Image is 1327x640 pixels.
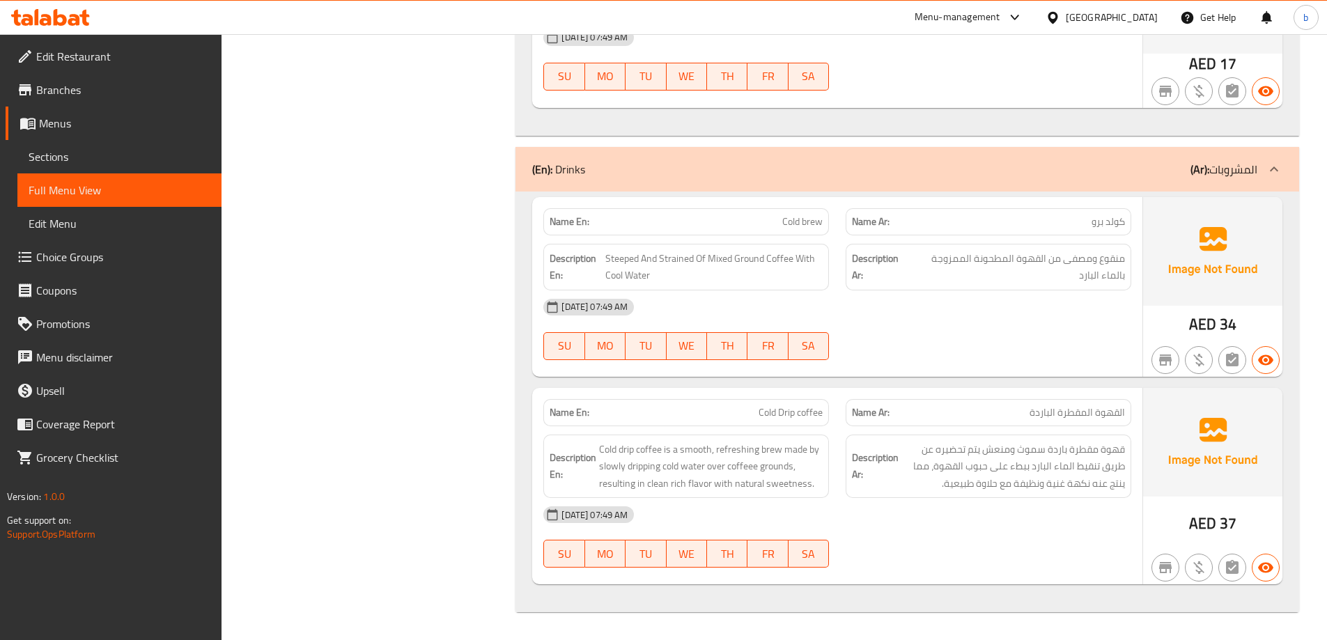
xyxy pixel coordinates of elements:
[556,31,633,44] span: [DATE] 07:49 AM
[36,48,210,65] span: Edit Restaurant
[672,336,701,356] span: WE
[631,336,660,356] span: TU
[29,148,210,165] span: Sections
[852,405,890,420] strong: Name Ar:
[794,544,823,564] span: SA
[1185,77,1213,105] button: Purchased item
[515,147,1299,192] div: (En): Drinks(Ar):المشروبات
[7,487,41,506] span: Version:
[543,540,584,568] button: SU
[1143,197,1282,306] img: Ae5nvW7+0k+MAAAAAElFTkSuQmCC
[7,511,71,529] span: Get support on:
[1218,77,1246,105] button: Not has choices
[550,250,603,284] strong: Description En:
[36,382,210,399] span: Upsell
[707,540,747,568] button: TH
[1303,10,1308,25] span: b
[672,544,701,564] span: WE
[6,107,222,140] a: Menus
[908,250,1125,284] span: منقوع ومصفى من القهوة المطحونة الممزوجة بالماء البارد
[36,81,210,98] span: Branches
[6,40,222,73] a: Edit Restaurant
[1190,161,1257,178] p: المشروبات
[852,214,890,229] strong: Name Ar:
[1092,214,1125,229] span: كولد برو
[6,441,222,474] a: Grocery Checklist
[550,449,596,483] strong: Description En:
[43,487,65,506] span: 1.0.0
[631,544,660,564] span: TU
[1189,50,1216,77] span: AED
[6,240,222,274] a: Choice Groups
[585,332,626,360] button: MO
[585,540,626,568] button: MO
[6,341,222,374] a: Menu disclaimer
[6,73,222,107] a: Branches
[667,332,707,360] button: WE
[759,405,823,420] span: Cold Drip coffee
[29,215,210,232] span: Edit Menu
[713,66,742,86] span: TH
[550,405,589,420] strong: Name En:
[550,336,579,356] span: SU
[1185,346,1213,374] button: Purchased item
[605,250,823,284] span: Steeped And Strained Of Mixed Ground Coffee With Cool Water
[7,525,95,543] a: Support.OpsPlatform
[1220,510,1236,537] span: 37
[1151,554,1179,582] button: Not branch specific item
[1220,311,1236,338] span: 34
[17,140,222,173] a: Sections
[29,182,210,198] span: Full Menu View
[36,416,210,432] span: Coverage Report
[550,544,579,564] span: SU
[667,540,707,568] button: WE
[6,307,222,341] a: Promotions
[852,250,906,284] strong: Description Ar:
[794,66,823,86] span: SA
[626,332,666,360] button: TU
[713,544,742,564] span: TH
[713,336,742,356] span: TH
[852,449,899,483] strong: Description Ar:
[1218,554,1246,582] button: Not has choices
[789,63,829,91] button: SA
[747,540,788,568] button: FR
[36,249,210,265] span: Choice Groups
[591,544,620,564] span: MO
[1143,388,1282,497] img: Ae5nvW7+0k+MAAAAAElFTkSuQmCC
[789,540,829,568] button: SA
[667,63,707,91] button: WE
[6,274,222,307] a: Coupons
[672,66,701,86] span: WE
[532,161,585,178] p: Drinks
[1189,311,1216,338] span: AED
[591,66,620,86] span: MO
[1252,554,1280,582] button: Available
[707,332,747,360] button: TH
[591,336,620,356] span: MO
[1185,554,1213,582] button: Purchased item
[585,63,626,91] button: MO
[543,332,584,360] button: SU
[794,336,823,356] span: SA
[1252,346,1280,374] button: Available
[39,115,210,132] span: Menus
[747,63,788,91] button: FR
[1030,405,1125,420] span: القهوة المقطرة الباردة
[753,544,782,564] span: FR
[36,282,210,299] span: Coupons
[17,207,222,240] a: Edit Menu
[36,449,210,466] span: Grocery Checklist
[6,407,222,441] a: Coverage Report
[36,349,210,366] span: Menu disclaimer
[915,9,1000,26] div: Menu-management
[1151,77,1179,105] button: Not branch specific item
[1190,159,1209,180] b: (Ar):
[543,63,584,91] button: SU
[36,315,210,332] span: Promotions
[599,441,823,492] span: Cold drip coffee is a smooth, refreshing brew made by slowly dripping cold water over coffeee gro...
[626,540,666,568] button: TU
[6,374,222,407] a: Upsell
[747,332,788,360] button: FR
[1252,77,1280,105] button: Available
